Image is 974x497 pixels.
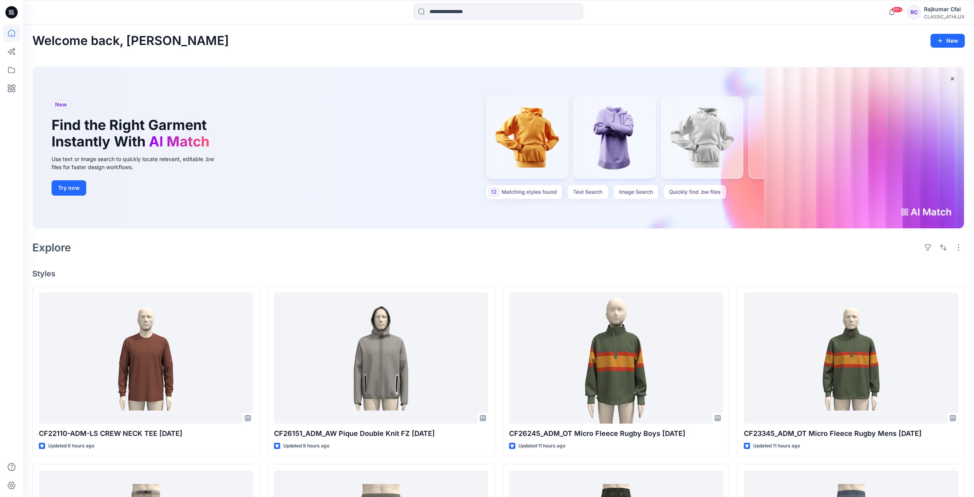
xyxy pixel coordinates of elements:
[32,34,229,48] h2: Welcome back, [PERSON_NAME]
[924,14,964,20] div: CLASSIC_ATHLUX
[32,241,71,254] h2: Explore
[52,180,86,196] button: Try now
[39,428,253,439] p: CF22110-ADM-LS CREW NECK TEE [DATE]
[32,269,965,278] h4: Styles
[753,442,800,450] p: Updated 11 hours ago
[52,155,225,171] div: Use text or image search to quickly locate relevant, editable .bw files for faster design workflows.
[924,5,964,14] div: Rajkumar Cfai
[518,442,565,450] p: Updated 11 hours ago
[744,293,958,424] a: CF23345_ADM_OT Micro Fleece Rugby Mens 05OCT25
[283,442,329,450] p: Updated 9 hours ago
[907,5,921,19] div: RC
[744,428,958,439] p: CF23345_ADM_OT Micro Fleece Rugby Mens [DATE]
[931,34,965,48] button: New
[55,100,67,109] span: New
[52,117,213,150] h1: Find the Right Garment Instantly With
[509,428,723,439] p: CF26245_ADM_OT Micro Fleece Rugby Boys [DATE]
[274,293,488,424] a: CF26151_ADM_AW Pique Double Knit FZ 05OCT25
[149,133,209,150] span: AI Match
[509,293,723,424] a: CF26245_ADM_OT Micro Fleece Rugby Boys 05OCT25
[891,7,903,13] span: 99+
[274,428,488,439] p: CF26151_ADM_AW Pique Double Knit FZ [DATE]
[48,442,94,450] p: Updated 8 hours ago
[39,293,253,424] a: CF22110-ADM-LS CREW NECK TEE 04OCT25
